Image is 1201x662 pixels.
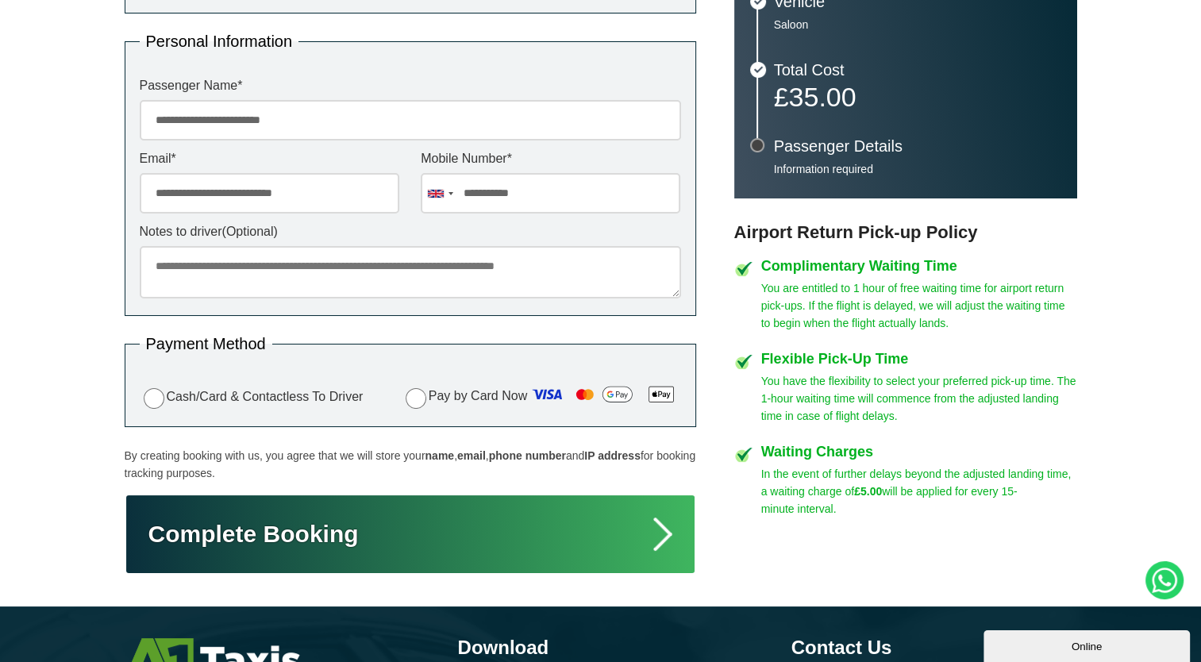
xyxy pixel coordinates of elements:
button: Complete Booking [125,494,696,575]
iframe: chat widget [984,627,1193,662]
label: Notes to driver [140,225,681,238]
h4: Flexible Pick-Up Time [761,352,1077,366]
p: You are entitled to 1 hour of free waiting time for airport return pick-ups. If the flight is del... [761,279,1077,332]
span: (Optional) [222,225,278,238]
h4: Complimentary Waiting Time [761,259,1077,273]
p: Information required [774,162,1061,176]
legend: Personal Information [140,33,299,49]
h3: Download [458,638,744,657]
strong: name [425,449,454,462]
label: Pay by Card Now [402,382,681,412]
legend: Payment Method [140,336,272,352]
strong: IP address [584,449,641,462]
label: Mobile Number [421,152,680,165]
input: Pay by Card Now [406,388,426,409]
p: You have the flexibility to select your preferred pick-up time. The 1-hour waiting time will comm... [761,372,1077,425]
label: Email [140,152,399,165]
p: In the event of further delays beyond the adjusted landing time, a waiting charge of will be appl... [761,465,1077,518]
h3: Airport Return Pick-up Policy [734,222,1077,243]
div: United Kingdom: +44 [422,174,458,213]
label: Cash/Card & Contactless To Driver [140,386,364,409]
strong: £5.00 [854,485,882,498]
strong: email [457,449,486,462]
span: 35.00 [788,82,856,112]
label: Passenger Name [140,79,681,92]
p: Saloon [774,17,1061,32]
h4: Waiting Charges [761,445,1077,459]
h3: Total Cost [774,62,1061,78]
p: £ [774,86,1061,108]
input: Cash/Card & Contactless To Driver [144,388,164,409]
h3: Contact Us [791,638,1077,657]
h3: Passenger Details [774,138,1061,154]
strong: phone number [489,449,566,462]
p: By creating booking with us, you agree that we will store your , , and for booking tracking purpo... [125,447,696,482]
